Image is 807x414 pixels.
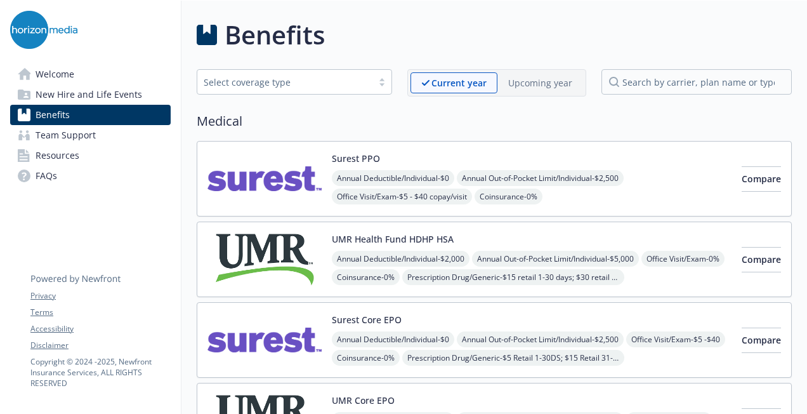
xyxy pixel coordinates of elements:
a: Resources [10,145,171,166]
button: Compare [742,247,781,272]
span: FAQs [36,166,57,186]
h1: Benefits [225,16,325,54]
span: Compare [742,334,781,346]
button: Surest PPO [332,152,380,165]
a: Accessibility [30,323,170,335]
span: New Hire and Life Events [36,84,142,105]
img: Surest carrier logo [207,313,322,367]
a: Disclaimer [30,340,170,351]
p: Copyright © 2024 - 2025 , Newfront Insurance Services, ALL RIGHTS RESERVED [30,356,170,389]
span: Office Visit/Exam - $5 - $40 copay/visit [332,189,472,204]
span: Welcome [36,64,74,84]
span: Compare [742,173,781,185]
a: Terms [30,307,170,318]
button: UMR Core EPO [332,394,395,407]
span: Annual Deductible/Individual - $0 [332,170,454,186]
a: FAQs [10,166,171,186]
img: Surest carrier logo [207,152,322,206]
span: Prescription Drug/Generic - $5 Retail 1-30DS; $15 Retail 31-90DS [402,350,624,366]
p: Upcoming year [508,76,572,90]
span: Coinsurance - 0% [475,189,542,204]
div: Select coverage type [204,76,366,89]
span: Benefits [36,105,70,125]
span: Annual Deductible/Individual - $0 [332,331,454,347]
button: UMR Health Fund HDHP HSA [332,232,454,246]
span: Coinsurance - 0% [332,350,400,366]
span: Coinsurance - 0% [332,269,400,285]
input: search by carrier, plan name or type [601,69,792,95]
span: Office Visit/Exam - 0% [641,251,725,267]
span: Annual Out-of-Pocket Limit/Individual - $2,500 [457,331,624,347]
span: Office Visit/Exam - $5 -$40 [626,331,725,347]
span: Prescription Drug/Generic - $15 retail 1-30 days; $30 retail 31-90 days [402,269,624,285]
a: New Hire and Life Events [10,84,171,105]
span: Annual Out-of-Pocket Limit/Individual - $5,000 [472,251,639,267]
span: Annual Out-of-Pocket Limit/Individual - $2,500 [457,170,624,186]
a: Privacy [30,290,170,302]
a: Welcome [10,64,171,84]
span: Compare [742,253,781,265]
span: Team Support [36,125,96,145]
span: Resources [36,145,79,166]
button: Compare [742,328,781,353]
a: Benefits [10,105,171,125]
a: Team Support [10,125,171,145]
button: Compare [742,166,781,192]
p: Current year [431,76,487,90]
span: Annual Deductible/Individual - $2,000 [332,251,469,267]
h2: Medical [197,112,792,131]
button: Surest Core EPO [332,313,402,326]
img: UMR carrier logo [207,232,322,286]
